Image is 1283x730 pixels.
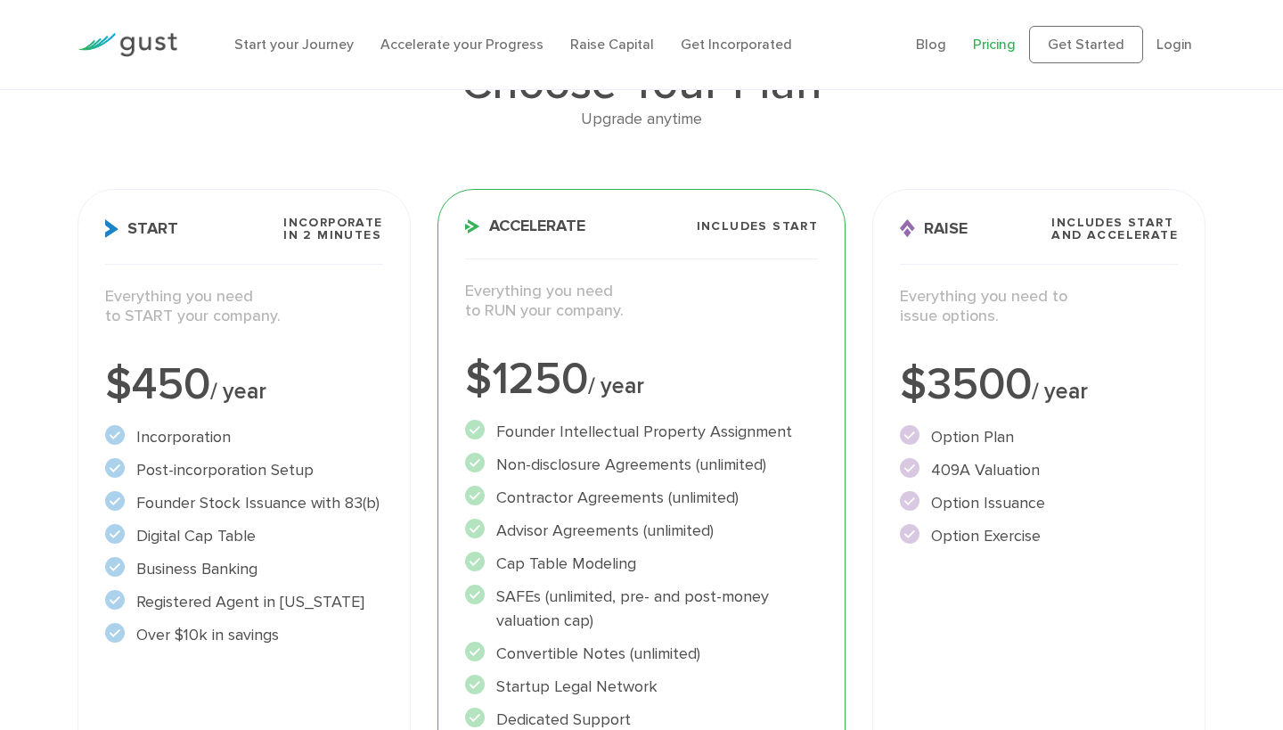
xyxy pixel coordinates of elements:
li: Over $10k in savings [105,623,383,647]
li: Cap Table Modeling [465,552,819,576]
span: Raise [900,219,968,238]
span: Start [105,219,178,238]
a: Pricing [973,36,1016,53]
span: / year [210,378,266,405]
div: Upgrade anytime [78,107,1205,133]
div: $1250 [465,357,819,402]
a: Get Started [1029,26,1143,63]
span: Accelerate [465,218,585,234]
span: Includes START and ACCELERATE [1051,217,1178,242]
li: Post-incorporation Setup [105,458,383,482]
li: Advisor Agreements (unlimited) [465,519,819,543]
a: Accelerate your Progress [380,36,543,53]
li: Registered Agent in [US_STATE] [105,590,383,614]
p: Everything you need to issue options. [900,287,1178,327]
li: Startup Legal Network [465,675,819,699]
li: Incorporation [105,425,383,449]
div: $3500 [900,363,1178,407]
li: Contractor Agreements (unlimited) [465,486,819,510]
li: Non-disclosure Agreements (unlimited) [465,453,819,477]
img: Start Icon X2 [105,219,118,238]
li: Option Issuance [900,491,1178,515]
h1: Choose Your Plan [78,61,1205,107]
p: Everything you need to START your company. [105,287,383,327]
a: Raise Capital [570,36,654,53]
span: / year [588,373,644,399]
img: Gust Logo [78,33,177,57]
li: Business Banking [105,557,383,581]
img: Accelerate Icon [465,219,480,234]
a: Login [1156,36,1192,53]
li: Founder Intellectual Property Assignment [465,420,819,444]
li: Founder Stock Issuance with 83(b) [105,491,383,515]
span: / year [1032,378,1088,405]
img: Raise Icon [900,219,915,238]
li: 409A Valuation [900,458,1178,482]
span: Incorporate in 2 Minutes [283,217,382,242]
a: Blog [916,36,946,53]
a: Start your Journey [234,36,354,53]
a: Get Incorporated [681,36,792,53]
li: Option Exercise [900,524,1178,548]
li: Option Plan [900,425,1178,449]
span: Includes START [697,220,819,233]
li: Convertible Notes (unlimited) [465,642,819,666]
li: Digital Cap Table [105,524,383,548]
p: Everything you need to RUN your company. [465,282,819,322]
div: $450 [105,363,383,407]
li: SAFEs (unlimited, pre- and post-money valuation cap) [465,585,819,633]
